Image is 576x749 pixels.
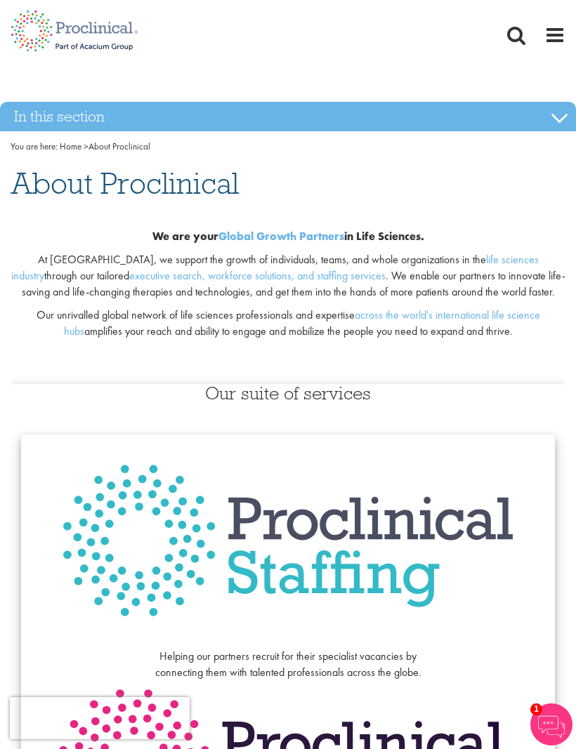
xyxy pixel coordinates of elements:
a: across the world's international life science hubs [64,307,540,338]
img: Chatbot [530,703,572,745]
h3: Our suite of services [11,384,565,402]
p: Our unrivalled global network of life sciences professionals and expertise amplifies your reach a... [11,307,565,340]
img: Proclinical Staffing [49,449,527,632]
iframe: reCAPTCHA [10,697,190,739]
span: 1 [530,703,542,715]
span: You are here: [11,140,58,152]
span: About Proclinical [11,164,239,202]
span: > [84,140,89,152]
a: Global Growth Partners [218,229,344,244]
a: life sciences industry [11,252,539,283]
a: executive search, workforce solutions, and staffing services [129,268,386,283]
b: We are your in Life Sciences. [152,229,424,244]
p: At [GEOGRAPHIC_DATA], we support the growth of individuals, teams, and whole organizations in the... [11,252,565,300]
a: breadcrumb link to Home [60,140,81,152]
span: Helping our partners recruit for their specialist vacancies by connecting them with talented prof... [155,649,421,680]
span: About Proclinical [60,140,150,152]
